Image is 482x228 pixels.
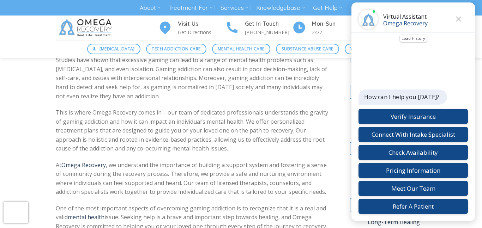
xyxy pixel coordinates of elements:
p: At , we understand the importance of building a support system and fostering a sense of community... [56,161,329,197]
a: Verify Insurance [345,44,395,54]
p: This is where Omega Recovery comes in – our team of dedicated professionals understands the gravi... [56,108,329,153]
h4: Get In Touch [245,19,292,29]
a: Tech Addiction Care [146,44,206,54]
span: Mental Health Care [218,45,264,52]
span: Tech Addiction Care [152,45,200,52]
span: Verify Insurance [350,45,389,52]
a: mental health [68,213,104,221]
a: [MEDICAL_DATA] [87,44,141,54]
a: Get Help [313,1,342,14]
h4: Visit Us [178,19,225,29]
a: Visit Us Get Directions [158,19,225,37]
a: Get In Touch [PHONE_NUMBER] [225,19,292,37]
a: About [140,1,161,14]
span: [MEDICAL_DATA] [100,45,135,52]
a: Treatment For [168,1,212,14]
a: Services [221,1,248,14]
a: Omega Recovery [61,161,106,169]
iframe: reCAPTCHA [4,202,28,223]
a: Knowledgebase [256,1,305,14]
p: 24/7 [312,28,359,36]
a: How to Choose the Best Austin Mental Health Facility for Long-Term Healing [368,198,426,226]
span: Substance Abuse Care [282,45,333,52]
img: Omega Recovery [56,16,118,40]
p: [PHONE_NUMBER] [245,28,292,36]
p: Get Directions [178,28,225,36]
h4: Mon-Sun [312,19,359,29]
a: Mental Health Care [212,44,270,54]
a: Substance Abuse Care [276,44,339,54]
p: Studies have shown that excessive gaming can lead to a range of mental health problems such as [M... [56,56,329,101]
